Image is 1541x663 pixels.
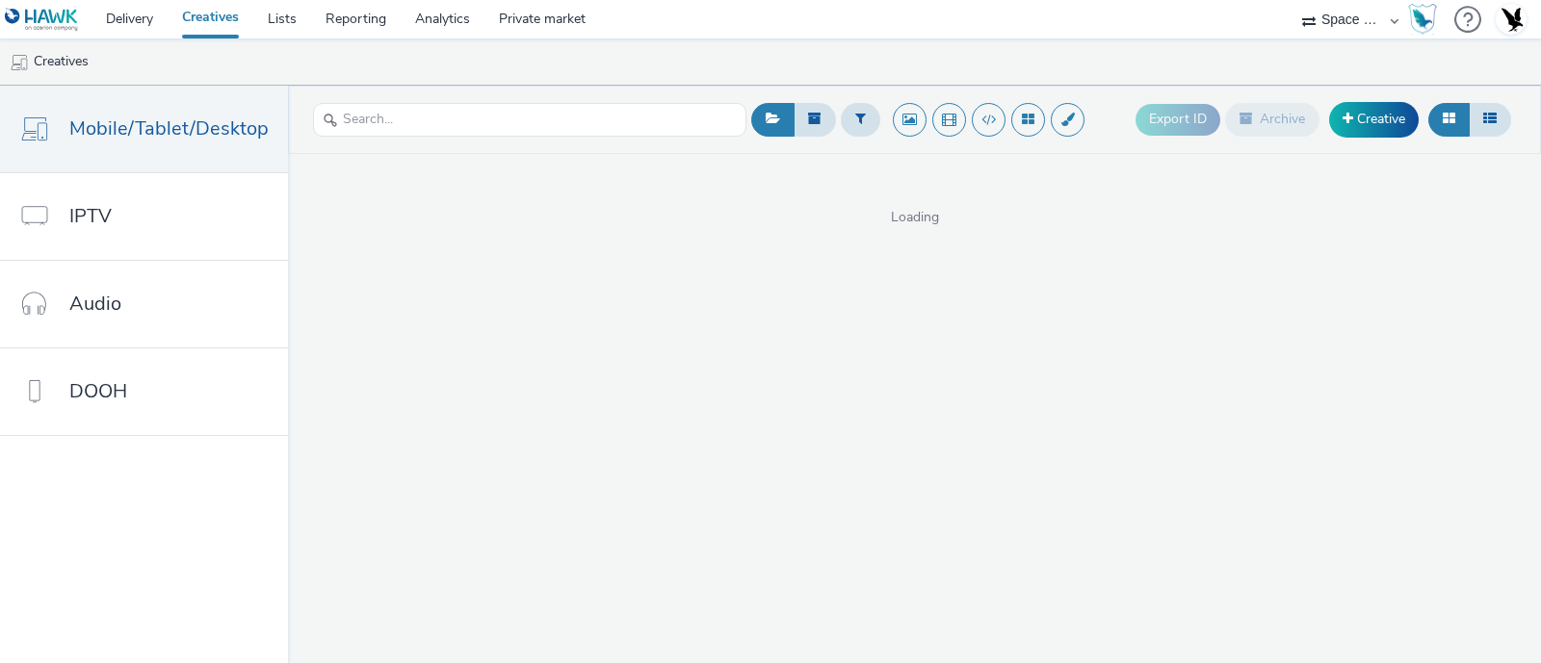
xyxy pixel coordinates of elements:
input: Search... [313,103,746,137]
img: undefined Logo [5,8,79,32]
img: Hawk Academy [1408,4,1437,35]
span: DOOH [69,377,127,405]
button: Export ID [1136,104,1220,135]
img: Account UK [1497,5,1526,34]
img: mobile [10,53,29,72]
span: Loading [288,208,1541,227]
a: Hawk Academy [1408,4,1445,35]
span: Audio [69,290,121,318]
button: Grid [1428,103,1470,136]
button: Archive [1225,103,1319,136]
a: Creative [1329,102,1419,137]
span: IPTV [69,202,112,230]
button: Table [1469,103,1511,136]
span: Mobile/Tablet/Desktop [69,115,269,142]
